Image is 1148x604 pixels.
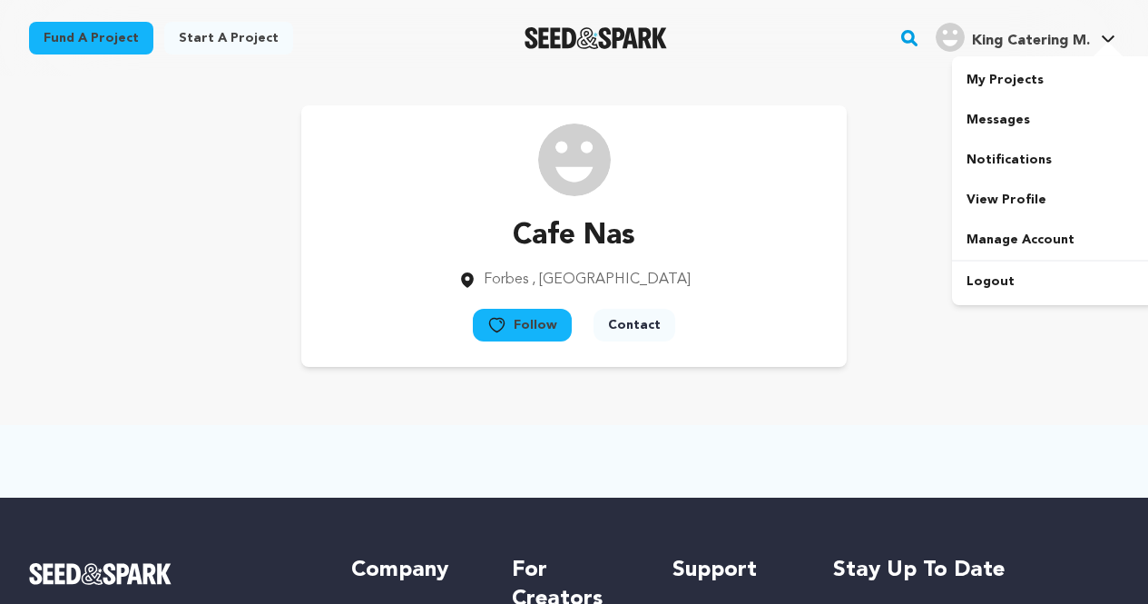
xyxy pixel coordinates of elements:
p: Cafe Nas [458,214,691,258]
img: Seed&Spark Logo [29,563,172,585]
img: user.png [936,23,965,52]
h5: Support [672,556,797,585]
span: King Catering M.'s Profile [932,19,1119,57]
img: Seed&Spark Logo Dark Mode [525,27,667,49]
a: Fund a project [29,22,153,54]
a: Start a project [164,22,293,54]
span: King Catering M. [972,34,1090,48]
span: , [GEOGRAPHIC_DATA] [532,272,691,287]
a: Seed&Spark Homepage [525,27,667,49]
button: Follow [473,309,572,342]
div: King Catering M.'s Profile [936,23,1090,52]
a: King Catering M.'s Profile [932,19,1119,52]
span: Forbes [484,272,528,287]
img: /img/default-images/user/medium/user.png image [538,124,611,196]
h5: Company [351,556,476,585]
button: Contact [594,309,675,342]
h5: Stay up to date [833,556,1119,585]
a: Seed&Spark Homepage [29,563,315,585]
